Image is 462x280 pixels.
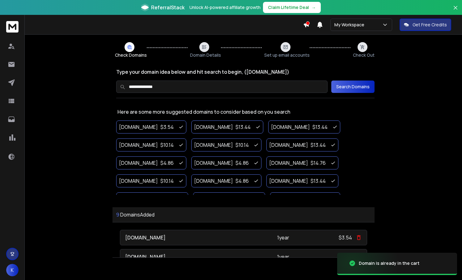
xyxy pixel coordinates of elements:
h4: $ 13.44 [235,123,251,131]
p: 1 year [232,234,335,241]
span: Check Domains [115,52,147,58]
h2: Type your domain idea below and hit search to begin, ([DOMAIN_NAME]) [116,68,375,76]
h4: $ 14.76 [311,159,326,167]
h4: $ 10.14 [160,177,174,185]
div: Domain is already in the cart [359,260,419,266]
h3: [DOMAIN_NAME] [194,123,233,131]
h3: [DOMAIN_NAME] [269,177,308,185]
h3: [DOMAIN_NAME] [269,141,308,149]
button: Close banner [451,4,460,19]
h3: [DOMAIN_NAME] [119,141,158,149]
span: Set up email accounts [264,52,310,58]
h3: [DOMAIN_NAME] [271,123,310,131]
h4: $ 3.54 [160,123,174,131]
button: K [6,264,19,276]
h3: [DOMAIN_NAME] [269,159,308,167]
button: Get Free Credits [400,19,451,31]
button: Search Domains [331,81,375,93]
p: Unlock AI-powered affiliate growth [189,4,261,11]
h3: [DOMAIN_NAME] [119,159,158,167]
p: My Workspace [334,22,367,28]
p: [DOMAIN_NAME] [125,253,228,260]
span: 9 [116,211,119,218]
h4: $ 10.14 [160,141,174,149]
button: Claim Lifetime Deal→ [263,2,321,13]
h3: [DOMAIN_NAME] [194,177,233,185]
h4: $ 10.14 [235,141,249,149]
h3: [DOMAIN_NAME] [119,123,158,131]
p: Here are some more suggested domains to consider based on you search [116,108,375,116]
span: Check Out [353,52,375,58]
h3: [DOMAIN_NAME] [194,159,233,167]
p: $3.54 [339,234,352,241]
p: [DOMAIN_NAME] [125,234,228,241]
h4: $ 4.86 [235,177,249,185]
p: 1 year [232,253,335,260]
h4: $ 13.44 [311,141,326,149]
p: Get Free Credits [413,22,447,28]
h4: $ 4.86 [235,159,249,167]
h3: Domains Added [112,207,375,222]
span: ReferralStack [151,4,184,11]
h4: $ 13.44 [312,123,328,131]
h4: $ 4.86 [160,159,174,167]
h4: $ 13.44 [311,177,326,185]
span: → [312,4,316,11]
h3: [DOMAIN_NAME] [194,141,233,149]
h3: [DOMAIN_NAME] [119,177,158,185]
span: Domain Details [190,52,221,58]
